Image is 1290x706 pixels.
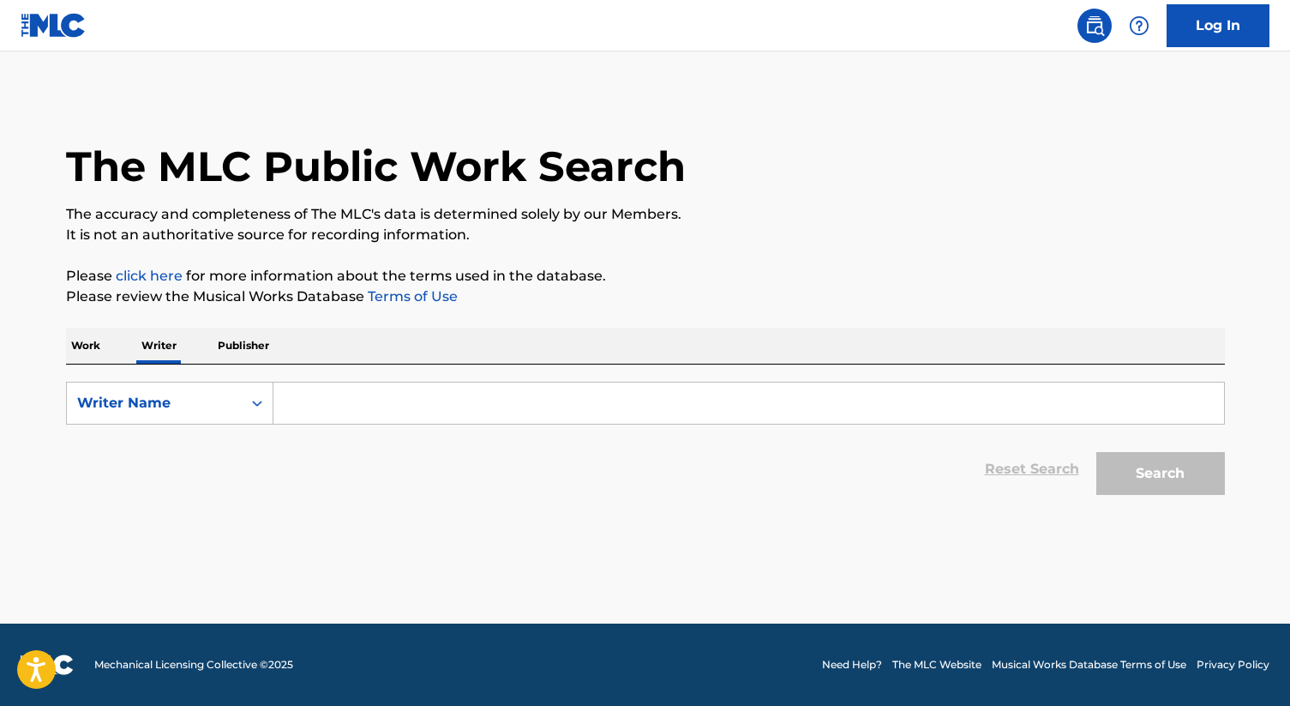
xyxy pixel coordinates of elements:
a: Privacy Policy [1197,657,1269,673]
p: Writer [136,328,182,364]
a: The MLC Website [892,657,981,673]
a: Public Search [1077,9,1112,43]
a: Need Help? [822,657,882,673]
a: Log In [1167,4,1269,47]
p: Please review the Musical Works Database [66,287,1225,307]
form: Search Form [66,382,1225,504]
img: help [1129,15,1149,36]
a: Terms of Use [364,288,458,305]
a: click here [116,268,183,284]
p: Publisher [213,328,274,364]
h1: The MLC Public Work Search [66,141,686,192]
p: Work [66,328,105,364]
p: It is not an authoritative source for recording information. [66,225,1225,245]
span: Mechanical Licensing Collective © 2025 [94,657,293,673]
a: Musical Works Database Terms of Use [992,657,1186,673]
img: MLC Logo [21,13,87,38]
img: logo [21,655,74,675]
p: The accuracy and completeness of The MLC's data is determined solely by our Members. [66,204,1225,225]
div: Writer Name [77,393,231,413]
div: Help [1122,9,1156,43]
p: Please for more information about the terms used in the database. [66,266,1225,287]
img: search [1084,15,1105,36]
